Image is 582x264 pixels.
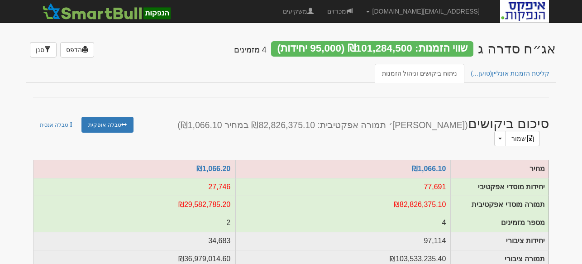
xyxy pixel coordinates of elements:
[235,178,451,196] td: יחידות אפקטיבי
[463,64,557,83] a: קליטת הזמנות אונליין(טוען...)
[234,46,267,55] h4: 4 מזמינים
[81,117,133,133] a: טבלה אופקית
[196,165,230,173] a: ₪1,066.20
[451,178,549,196] td: יחידות מוסדי אפקטיבי
[235,214,451,232] td: מספר מזמינים
[271,41,473,57] div: שווי הזמנות: ₪101,284,500 (95,000 יחידות)
[235,232,451,250] td: יחידות ציבורי
[33,214,235,232] td: מספר מזמינים
[471,70,492,77] span: (טוען...)
[33,232,235,250] td: יחידות ציבורי
[60,42,94,58] a: הדפס
[33,178,235,196] td: יחידות אפקטיבי
[527,135,534,142] img: excel-file-black.png
[177,120,468,130] small: ([PERSON_NAME]׳ תמורה אפקטיבית: ₪82,826,375.10 במחיר ₪1,066.10)
[30,42,57,58] a: סנן
[451,232,549,250] td: יחידות ציבורי
[40,2,173,20] img: SmartBull Logo
[412,165,446,173] a: ₪1,066.10
[478,41,556,56] div: פאי פיקדונות ומוצרים מובנים בע"מ - אג״ח (סדרה ג) - הנפקה לציבור
[451,160,549,178] td: מחיר
[375,64,465,83] a: ניתוח ביקושים וניהול הזמנות
[451,196,549,214] td: תמורה מוסדי אפקטיבית
[33,196,235,214] td: תמורה אפקטיבית
[506,131,540,146] a: שמור
[235,196,451,214] td: תמורה אפקטיבית
[33,117,81,133] a: טבלה אנכית
[451,214,549,232] td: מספר מזמינים
[159,116,556,146] h2: סיכום ביקושים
